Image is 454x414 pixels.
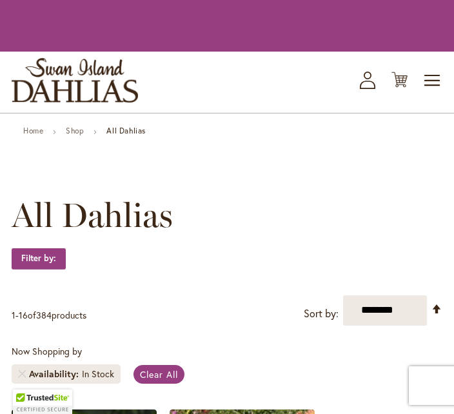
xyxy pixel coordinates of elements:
iframe: Launch Accessibility Center [10,368,46,404]
a: Shop [66,126,84,135]
p: - of products [12,305,86,326]
strong: All Dahlias [106,126,146,135]
span: Clear All [140,368,178,380]
label: Sort by: [304,302,339,326]
span: Availability [29,368,82,380]
a: store logo [12,58,138,103]
strong: Filter by: [12,248,66,270]
span: 16 [19,309,28,321]
span: All Dahlias [12,196,173,235]
span: 384 [36,309,52,321]
a: Clear All [133,365,184,384]
div: In Stock [82,368,114,380]
span: Now Shopping by [12,345,82,357]
span: 1 [12,309,15,321]
a: Home [23,126,43,135]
